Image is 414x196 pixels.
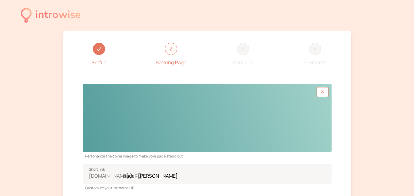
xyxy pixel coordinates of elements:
span: Short link [89,166,105,172]
div: Payments [303,59,326,67]
div: Profile [91,59,106,67]
div: 3 [237,43,249,55]
button: Remove [317,87,329,97]
div: 4 [309,43,321,55]
span: [DOMAIN_NAME][URL] [89,172,142,180]
div: Personalize the cover image to make your page stand out [83,152,332,159]
div: Booking Page [156,59,187,67]
div: Services [233,59,253,67]
div: 2 [165,43,177,55]
a: 2Booking Page [135,43,207,67]
iframe: Chat Widget [383,167,414,196]
div: introwise [35,7,81,24]
a: Profile [63,43,135,67]
a: introwise [21,7,81,24]
input: [DOMAIN_NAME][URL]Short link [83,164,332,184]
div: Customize your Introwise URL [83,184,332,191]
